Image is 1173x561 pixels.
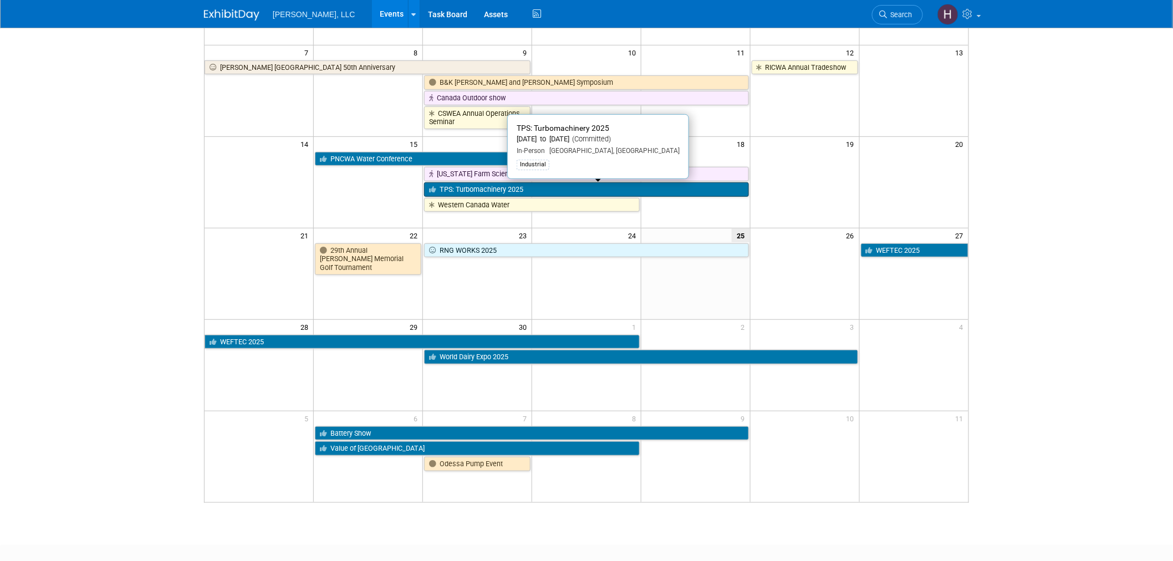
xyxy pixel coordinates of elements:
span: 1 [631,320,641,334]
a: Value of [GEOGRAPHIC_DATA] [315,441,640,456]
span: 30 [518,320,532,334]
img: Hannah Mulholland [937,4,958,25]
span: 4 [958,320,968,334]
span: 13 [955,45,968,59]
span: In-Person [517,147,545,155]
span: 6 [412,411,422,425]
a: WEFTEC 2025 [861,243,968,258]
div: [DATE] to [DATE] [517,135,680,144]
span: 9 [522,45,532,59]
span: 11 [736,45,750,59]
span: 2 [740,320,750,334]
span: Search [887,11,912,19]
a: Odessa Pump Event [424,457,531,471]
a: Battery Show [315,426,748,441]
span: 5 [303,411,313,425]
span: 24 [627,228,641,242]
span: 28 [299,320,313,334]
span: 20 [955,137,968,151]
a: RNG WORKS 2025 [424,243,749,258]
span: 8 [412,45,422,59]
a: Canada Outdoor show [424,91,749,105]
span: 15 [409,137,422,151]
span: 12 [845,45,859,59]
a: TPS: Turbomachinery 2025 [424,182,749,197]
a: CSWEA Annual Operations Seminar [424,106,531,129]
a: Western Canada Water [424,198,640,212]
span: 3 [849,320,859,334]
a: Search [872,5,923,24]
span: 9 [740,411,750,425]
a: World Dairy Expo 2025 [424,350,858,364]
span: 10 [627,45,641,59]
span: 26 [845,228,859,242]
a: 29th Annual [PERSON_NAME] Memorial Golf Tournament [315,243,421,275]
span: (Committed) [569,135,611,143]
span: 18 [736,137,750,151]
a: [US_STATE] Farm Science [424,167,749,181]
span: 8 [631,411,641,425]
a: PNCWA Water Conference [315,152,640,166]
span: 23 [518,228,532,242]
span: [PERSON_NAME], LLC [273,10,355,19]
a: B&K [PERSON_NAME] and [PERSON_NAME] Symposium [424,75,749,90]
span: 7 [303,45,313,59]
span: 22 [409,228,422,242]
span: 19 [845,137,859,151]
span: 14 [299,137,313,151]
span: 25 [732,228,750,242]
img: ExhibitDay [204,9,259,21]
span: 27 [955,228,968,242]
a: [PERSON_NAME] [GEOGRAPHIC_DATA] 50th Anniversary [205,60,531,75]
span: [GEOGRAPHIC_DATA], [GEOGRAPHIC_DATA] [545,147,680,155]
span: 29 [409,320,422,334]
span: 10 [845,411,859,425]
span: 7 [522,411,532,425]
span: TPS: Turbomachinery 2025 [517,124,609,132]
span: 11 [955,411,968,425]
span: 21 [299,228,313,242]
a: RICWA Annual Tradeshow [752,60,858,75]
div: Industrial [517,160,549,170]
a: WEFTEC 2025 [205,335,640,349]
